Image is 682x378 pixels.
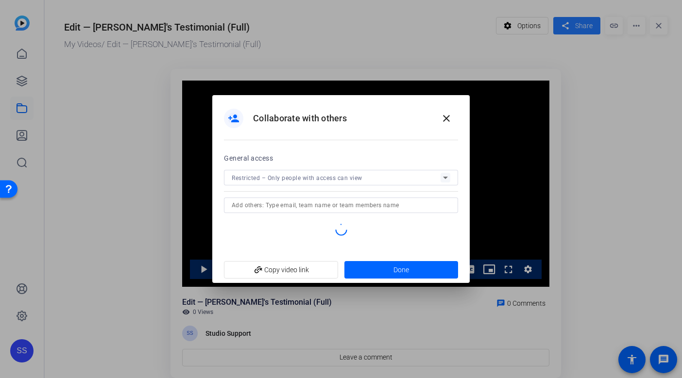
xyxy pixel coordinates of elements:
[232,199,450,211] input: Add others: Type email, team name or team members name
[232,175,362,181] span: Restricted – Only people with access can view
[253,113,347,124] h1: Collaborate with others
[228,113,239,124] mat-icon: person_add
[224,152,273,164] h2: General access
[232,261,330,279] span: Copy video link
[441,113,452,124] mat-icon: close
[250,262,267,279] mat-icon: add_link
[344,261,459,279] button: Done
[393,265,409,275] span: Done
[224,261,338,279] button: Copy video link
